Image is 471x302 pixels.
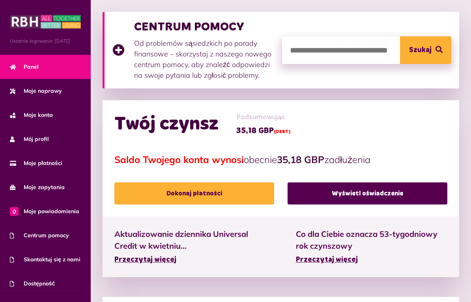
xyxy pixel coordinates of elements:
font: obecnie [244,154,277,165]
a: Aktualizowanie dziennika Universal Credit w kwietniu... Przeczytaj więcej [114,228,272,265]
font: Twój czynsz [114,114,219,133]
a: Dokonaj płatności [114,182,274,204]
font: Wyświetl oświadczenie [332,190,403,197]
font: Od problemów sąsiedzkich po porady finansowe – skorzystaj z naszego nowego centrum pomocy, aby zn... [134,39,271,80]
font: Moje powiadomienia [24,208,79,215]
font: Dokonaj płatności [166,190,222,197]
font: Ostatnie logowanie: [DATE] [10,38,70,44]
font: 35,18 GBP [277,154,324,165]
font: Moje płatności [24,159,62,167]
img: MyRBH [10,14,81,30]
font: Przeczytaj więcej [296,256,358,263]
font: Panel [24,63,39,70]
font: Dostępność [24,280,55,287]
font: Mój profil [24,135,49,143]
font: Centrum pomocy [24,232,69,239]
font: Podsumowując [236,114,285,121]
font: (DEBT) [274,129,291,134]
font: Moje naprawy [24,87,62,94]
font: CENTRUM POMOCY [134,21,244,33]
font: Aktualizowanie dziennika Universal Credit w kwietniu... [114,229,248,251]
font: Co dla Ciebie oznacza 53-tygodniowy rok czynszowy [296,229,437,251]
font: zadłużenia [324,154,370,165]
button: Szukaj [400,36,451,64]
a: Wyświetl oświadczenie [288,182,447,204]
font: Szukaj [409,47,432,54]
font: Moje konta [24,111,53,118]
font: Moje zapytania [24,184,65,191]
font: 0 [13,208,16,215]
a: Co dla Ciebie oznacza 53-tygodniowy rok czynszowy Przeczytaj więcej [296,228,447,265]
font: Saldo Twojego konta wynosi [114,154,244,165]
font: Skontaktuj się z nami [24,256,80,263]
font: Przeczytaj więcej [114,256,176,263]
font: 35,18 GBP [236,127,274,135]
